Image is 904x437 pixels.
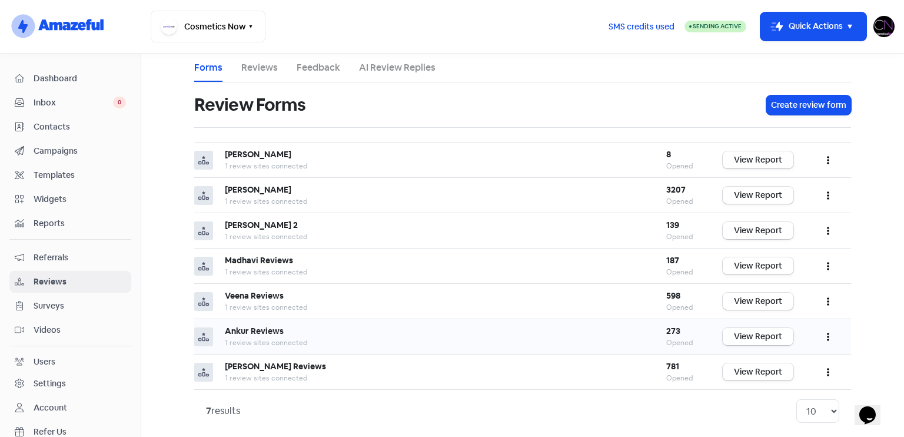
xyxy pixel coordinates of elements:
div: Settings [34,378,66,390]
div: Opened [666,337,699,348]
b: 3207 [666,184,686,195]
span: 1 review sites connected [225,373,307,383]
a: Sending Active [684,19,746,34]
a: View Report [723,257,793,274]
div: Opened [666,302,699,313]
a: Settings [9,373,131,395]
span: Dashboard [34,72,126,85]
span: Templates [34,169,126,181]
a: Users [9,351,131,373]
span: Reports [34,217,126,230]
b: [PERSON_NAME] [225,184,291,195]
a: Surveys [9,295,131,317]
div: Opened [666,196,699,207]
span: Surveys [34,300,126,312]
a: Contacts [9,116,131,138]
div: Account [34,402,67,414]
button: Quick Actions [760,12,866,41]
span: 1 review sites connected [225,232,307,241]
span: Sending Active [693,22,742,30]
span: Widgets [34,193,126,206]
h1: Review Forms [194,86,305,124]
strong: 7 [206,405,211,417]
a: View Report [723,293,793,310]
b: [PERSON_NAME] Reviews [225,361,326,372]
div: Opened [666,267,699,277]
a: View Report [723,328,793,345]
b: Ankur Reviews [225,326,284,336]
b: 139 [666,220,679,230]
b: Veena Reviews [225,290,284,301]
span: SMS credits used [609,21,674,33]
a: Videos [9,319,131,341]
a: Templates [9,164,131,186]
a: Widgets [9,188,131,210]
b: 187 [666,255,679,266]
span: 1 review sites connected [225,338,307,347]
img: User [873,16,895,37]
div: results [206,404,240,418]
iframe: chat widget [855,390,892,425]
a: SMS credits used [599,19,684,32]
a: AI Review Replies [359,61,436,75]
a: View Report [723,151,793,168]
a: Referrals [9,247,131,269]
span: Contacts [34,121,126,133]
a: View Report [723,222,793,239]
a: Dashboard [9,68,131,90]
a: Inbox 0 [9,92,131,114]
b: [PERSON_NAME] 2 [225,220,298,230]
b: Madhavi Reviews [225,255,293,266]
span: 1 review sites connected [225,303,307,312]
b: 781 [666,361,679,372]
a: Feedback [297,61,340,75]
a: Reports [9,213,131,234]
a: Forms [194,61,222,75]
a: Reviews [241,61,278,75]
span: 1 review sites connected [225,267,307,277]
b: 273 [666,326,680,336]
span: Videos [34,324,126,336]
span: Reviews [34,276,126,288]
div: Opened [666,231,699,242]
b: 8 [666,149,671,160]
span: Inbox [34,97,113,109]
span: 1 review sites connected [225,161,307,171]
button: Create review form [766,95,851,115]
a: Account [9,397,131,419]
b: 598 [666,290,680,301]
div: Users [34,356,55,368]
b: [PERSON_NAME] [225,149,291,160]
div: Opened [666,161,699,171]
span: 1 review sites connected [225,197,307,206]
span: 0 [113,97,126,108]
button: Cosmetics Now [151,11,265,42]
a: Reviews [9,271,131,293]
span: Campaigns [34,145,126,157]
a: Campaigns [9,140,131,162]
a: View Report [723,363,793,380]
span: Referrals [34,251,126,264]
div: Opened [666,373,699,383]
a: View Report [723,187,793,204]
